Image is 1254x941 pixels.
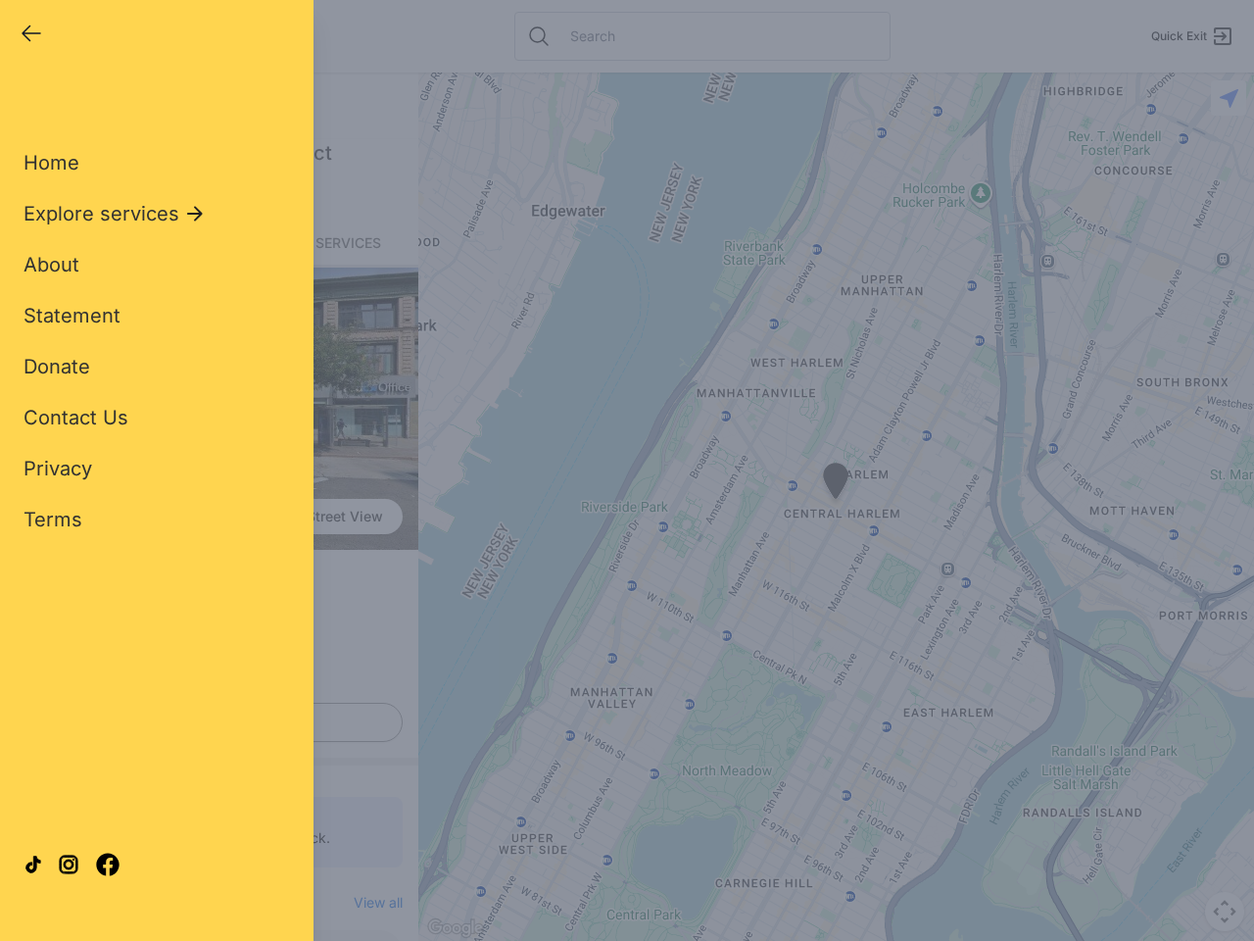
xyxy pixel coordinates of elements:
a: Terms [24,506,82,533]
span: Privacy [24,457,92,480]
a: Home [24,149,79,176]
span: About [24,253,79,276]
a: Contact Us [24,404,128,431]
a: About [24,251,79,278]
span: Explore services [24,200,179,227]
a: Donate [24,353,90,380]
span: Terms [24,508,82,531]
span: Statement [24,304,121,327]
a: Statement [24,302,121,329]
span: Contact Us [24,406,128,429]
span: Home [24,151,79,174]
button: Explore services [24,200,207,227]
span: Donate [24,355,90,378]
a: Privacy [24,455,92,482]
